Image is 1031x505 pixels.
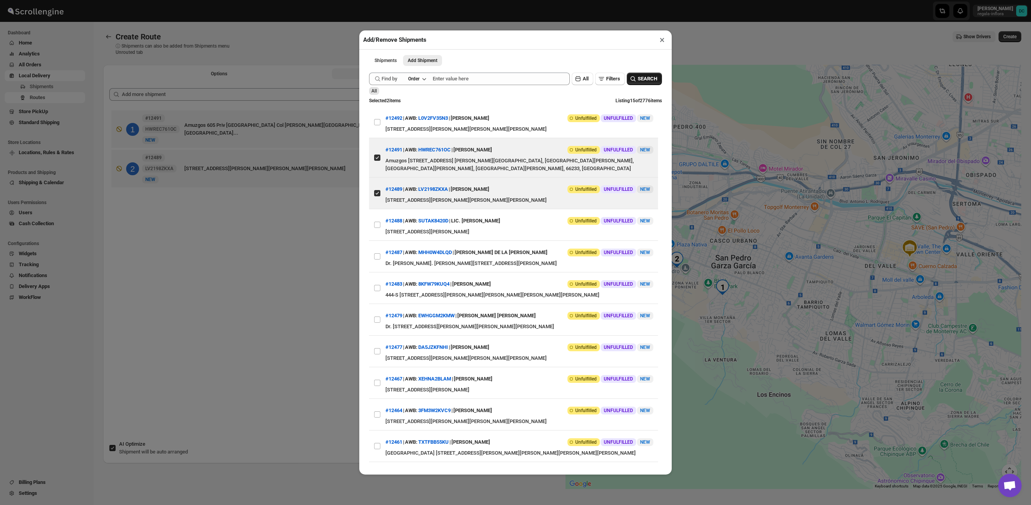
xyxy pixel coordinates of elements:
div: LIC. [PERSON_NAME] [451,214,500,228]
button: #12483 [385,281,402,287]
div: | | [385,277,491,291]
div: Dr. [PERSON_NAME]. [PERSON_NAME][STREET_ADDRESS][PERSON_NAME] [385,260,653,267]
div: [PERSON_NAME] [451,111,489,125]
div: [PERSON_NAME] [451,182,489,196]
div: [STREET_ADDRESS][PERSON_NAME][PERSON_NAME][PERSON_NAME] [385,354,653,362]
div: | | [385,214,500,228]
button: All [572,73,593,85]
span: Unfulfilled [575,344,597,350]
span: Selected 2 items [369,98,401,103]
span: AWB: [405,114,417,122]
span: AWB: [405,280,417,288]
span: NEW [640,439,650,445]
div: Dr. [STREET_ADDRESS][PERSON_NAME][PERSON_NAME][PERSON_NAME] [385,323,653,331]
div: [PERSON_NAME] [451,340,489,354]
div: [PERSON_NAME] [453,143,492,157]
button: #12487 [385,249,402,255]
span: NEW [640,376,650,382]
div: Amuzgos [STREET_ADDRESS] [PERSON_NAME][GEOGRAPHIC_DATA], [GEOGRAPHIC_DATA][PERSON_NAME], [GEOGRAP... [385,157,653,172]
button: #12489 [385,186,402,192]
button: LV2198ZKXA [418,186,448,192]
button: #12488 [385,218,402,224]
div: | | [385,182,489,196]
span: NEW [640,313,650,318]
button: #12464 [385,407,402,413]
span: Unfulfilled [575,186,597,192]
button: #12479 [385,313,402,318]
div: | | [385,143,492,157]
div: [STREET_ADDRESS][PERSON_NAME][PERSON_NAME][PERSON_NAME] [385,125,653,133]
span: NEW [640,408,650,413]
span: UNFULFILLED [604,186,633,192]
span: UNFULFILLED [604,407,633,414]
div: Order [408,76,419,82]
div: [PERSON_NAME] [451,435,490,449]
span: AWB: [405,249,417,256]
span: Unfulfilled [575,147,597,153]
button: 3FM3W2KVC9 [418,407,451,413]
span: AWB: [405,185,417,193]
span: Unfulfilled [575,115,597,121]
span: NEW [640,147,650,153]
div: Open chat [998,474,1022,497]
div: [STREET_ADDRESS][PERSON_NAME][PERSON_NAME][PERSON_NAME] [385,418,653,425]
div: [STREET_ADDRESS][PERSON_NAME] [385,386,653,394]
span: NEW [640,116,650,121]
div: [PERSON_NAME] DE LA [PERSON_NAME] [455,245,548,260]
button: 8KFW79KUQ4 [418,281,450,287]
button: #12461 [385,439,402,445]
span: All [371,88,377,94]
span: UNFULFILLED [604,344,633,350]
span: All [583,76,589,82]
span: UNFULFILLED [604,439,633,445]
div: Selected Shipments [103,82,559,405]
span: NEW [640,345,650,350]
div: | | [385,111,489,125]
span: AWB: [405,343,417,351]
span: NEW [640,187,650,192]
button: #12492 [385,115,402,121]
div: | | [385,435,490,449]
button: Order [403,73,430,84]
button: TXTFBB55KU [418,439,449,445]
span: Unfulfilled [575,281,597,287]
div: [PERSON_NAME] [453,404,492,418]
span: Listing 15 of 2776 items [615,98,662,103]
span: UNFULFILLED [604,313,633,319]
button: MHH0W4DLQD [418,249,452,255]
span: Shipments [375,57,397,64]
button: SEARCH [627,73,662,85]
button: #12477 [385,344,402,350]
div: | | [385,372,492,386]
span: UNFULFILLED [604,147,633,153]
span: Unfulfilled [575,376,597,382]
div: | | [385,340,489,354]
span: NEW [640,218,650,224]
span: UNFULFILLED [604,218,633,224]
span: AWB: [405,375,417,383]
span: AWB: [405,146,417,154]
h2: Add/Remove Shipments [363,36,426,44]
span: AWB: [405,312,417,320]
button: SUTAK8420D [418,218,448,224]
span: Filters [606,76,620,82]
span: UNFULFILLED [604,281,633,287]
span: AWB: [405,438,417,446]
span: UNFULFILLED [604,249,633,256]
button: #12467 [385,376,402,382]
div: | | [385,245,548,260]
div: [GEOGRAPHIC_DATA] [STREET_ADDRESS][PERSON_NAME][PERSON_NAME][PERSON_NAME][PERSON_NAME] [385,449,653,457]
span: NEW [640,250,650,255]
span: Add Shipment [408,57,437,64]
span: Find by [382,75,397,83]
input: Enter value here [433,73,570,85]
span: AWB: [405,217,417,225]
button: × [656,34,668,45]
div: [STREET_ADDRESS][PERSON_NAME][PERSON_NAME][PERSON_NAME] [385,196,653,204]
div: | | [385,404,492,418]
button: DA5JZKFNHI [418,344,448,350]
div: [PERSON_NAME] [452,277,491,291]
div: [PERSON_NAME] [454,372,492,386]
div: 444-S [STREET_ADDRESS][PERSON_NAME][PERSON_NAME][PERSON_NAME][PERSON_NAME] [385,291,653,299]
button: HWREC761OC [418,147,451,153]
